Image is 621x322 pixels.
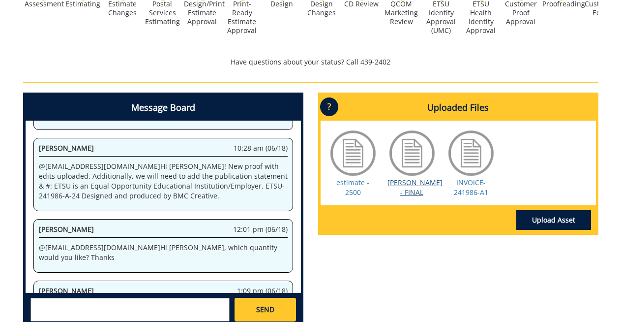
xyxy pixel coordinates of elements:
span: 1:09 pm (06/18) [237,286,288,296]
p: @ [EMAIL_ADDRESS][DOMAIN_NAME] Hi [PERSON_NAME], which quantity would you like? Thanks [39,243,288,262]
a: estimate - 2500 [336,178,369,197]
span: [PERSON_NAME] [39,286,94,295]
span: 12:01 pm (06/18) [233,225,288,234]
a: Upload Asset [516,210,591,230]
p: Have questions about your status? Call 439-2402 [23,57,598,67]
a: INVOICE-241986-A1 [454,178,488,197]
span: SEND [256,305,274,315]
a: SEND [235,298,296,322]
textarea: messageToSend [30,298,230,322]
p: @ [EMAIL_ADDRESS][DOMAIN_NAME] Hi [PERSON_NAME]! New proof with edits uploaded. Additionally, we ... [39,161,288,201]
h4: Uploaded Files [321,95,596,121]
span: [PERSON_NAME] [39,143,94,153]
p: ? [320,97,338,116]
span: [PERSON_NAME] [39,225,94,234]
span: 10:28 am (06/18) [234,143,288,153]
a: [PERSON_NAME] - FINAL [387,178,443,197]
h4: Message Board [26,95,301,121]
